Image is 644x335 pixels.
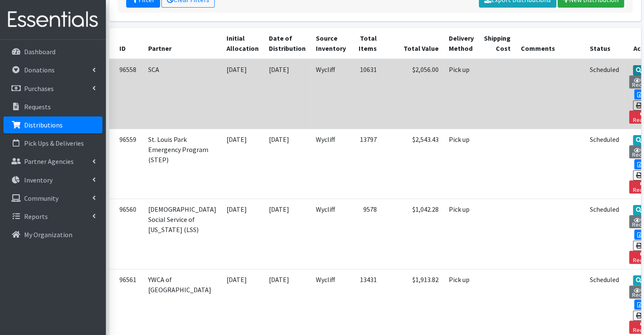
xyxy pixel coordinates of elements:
p: Inventory [24,176,53,184]
a: Distributions [3,116,102,133]
td: Scheduled [585,129,624,199]
th: Status [585,28,624,59]
td: 96558 [109,59,143,129]
a: Community [3,190,102,207]
p: Partner Agencies [24,157,74,166]
p: Requests [24,102,51,111]
th: Total Value [382,28,444,59]
td: 96560 [109,199,143,269]
th: Initial Allocation [221,28,264,59]
a: Partner Agencies [3,153,102,170]
th: Source Inventory [311,28,351,59]
td: [DATE] [264,59,311,129]
td: [DEMOGRAPHIC_DATA] Social Service of [US_STATE] (LSS) [143,199,221,269]
p: Dashboard [24,47,55,56]
td: $2,056.00 [382,59,444,129]
td: 9578 [351,199,382,269]
a: Donations [3,61,102,78]
td: SCA [143,59,221,129]
td: Scheduled [585,59,624,129]
p: Community [24,194,58,202]
th: Total Items [351,28,382,59]
th: Comments [516,28,585,59]
a: My Organization [3,226,102,243]
a: Pick Ups & Deliveries [3,135,102,152]
td: [DATE] [264,129,311,199]
th: ID [109,28,143,59]
a: Inventory [3,172,102,188]
td: 13797 [351,129,382,199]
td: Pick up [444,129,479,199]
th: Delivery Method [444,28,479,59]
a: Reports [3,208,102,225]
a: Purchases [3,80,102,97]
td: [DATE] [221,129,264,199]
td: Wycliff [311,129,351,199]
p: My Organization [24,230,72,239]
td: Pick up [444,199,479,269]
td: [DATE] [221,199,264,269]
p: Donations [24,66,55,74]
a: Dashboard [3,43,102,60]
td: [DATE] [221,59,264,129]
td: Wycliff [311,199,351,269]
p: Purchases [24,84,54,93]
p: Pick Ups & Deliveries [24,139,84,147]
td: 96559 [109,129,143,199]
td: $2,543.43 [382,129,444,199]
td: Pick up [444,59,479,129]
td: Wycliff [311,59,351,129]
td: St. Louis Park Emergency Program (STEP) [143,129,221,199]
img: HumanEssentials [3,6,102,34]
th: Shipping Cost [479,28,516,59]
th: Partner [143,28,221,59]
a: Requests [3,98,102,115]
p: Reports [24,212,48,221]
td: [DATE] [264,199,311,269]
th: Date of Distribution [264,28,311,59]
td: Scheduled [585,199,624,269]
td: 10631 [351,59,382,129]
td: $1,042.28 [382,199,444,269]
p: Distributions [24,121,63,129]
